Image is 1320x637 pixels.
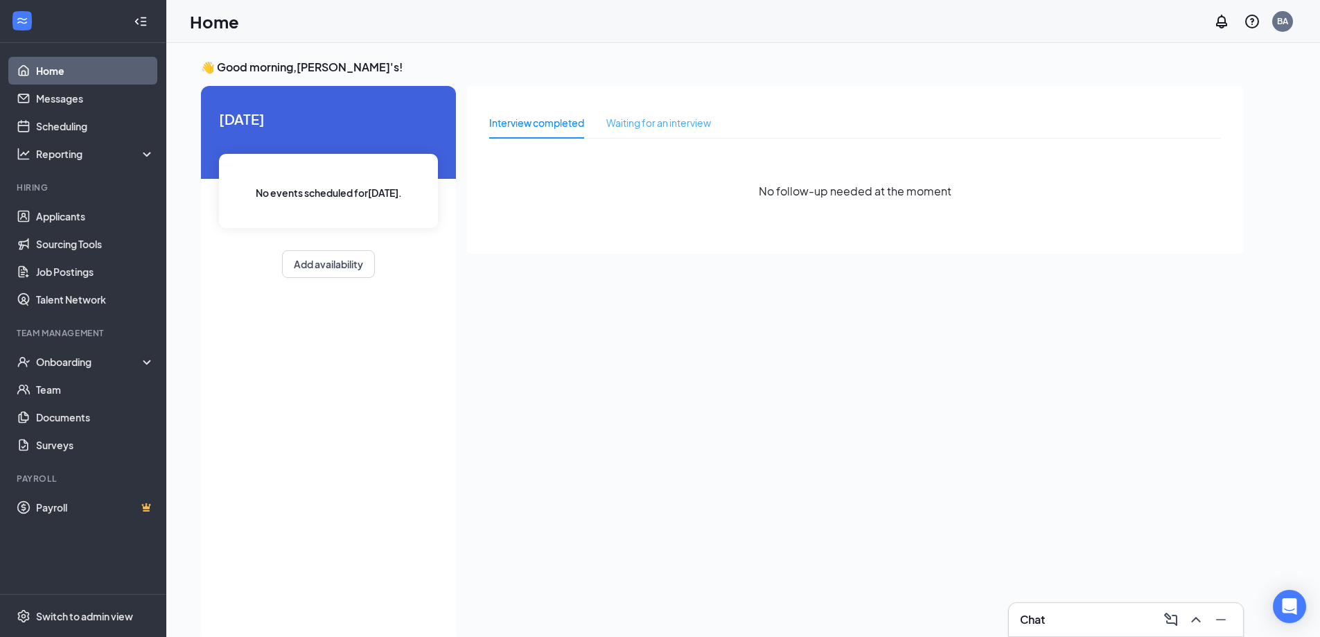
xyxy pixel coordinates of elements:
[36,57,155,85] a: Home
[36,376,155,403] a: Team
[36,112,155,140] a: Scheduling
[36,258,155,286] a: Job Postings
[1244,13,1260,30] svg: QuestionInfo
[256,185,402,200] span: No events scheduled for [DATE] .
[36,403,155,431] a: Documents
[134,15,148,28] svg: Collapse
[1160,609,1182,631] button: ComposeMessage
[219,108,438,130] span: [DATE]
[17,355,30,369] svg: UserCheck
[1185,609,1207,631] button: ChevronUp
[1277,15,1288,27] div: BA
[489,115,584,130] div: Interview completed
[1273,590,1306,623] div: Open Intercom Messenger
[17,182,152,193] div: Hiring
[36,355,143,369] div: Onboarding
[36,85,155,112] a: Messages
[606,115,711,130] div: Waiting for an interview
[17,327,152,339] div: Team Management
[1188,611,1204,628] svg: ChevronUp
[759,182,951,200] span: No follow-up needed at the moment
[17,609,30,623] svg: Settings
[1210,609,1232,631] button: Minimize
[36,494,155,521] a: PayrollCrown
[36,202,155,230] a: Applicants
[15,14,29,28] svg: WorkstreamLogo
[1213,611,1229,628] svg: Minimize
[1163,611,1179,628] svg: ComposeMessage
[36,286,155,313] a: Talent Network
[17,473,152,485] div: Payroll
[36,230,155,258] a: Sourcing Tools
[282,250,375,278] button: Add availability
[190,10,239,33] h1: Home
[36,609,133,623] div: Switch to admin view
[1213,13,1230,30] svg: Notifications
[1020,612,1045,627] h3: Chat
[201,60,1243,75] h3: 👋 Good morning, [PERSON_NAME]'s !
[36,431,155,459] a: Surveys
[36,147,155,161] div: Reporting
[17,147,30,161] svg: Analysis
